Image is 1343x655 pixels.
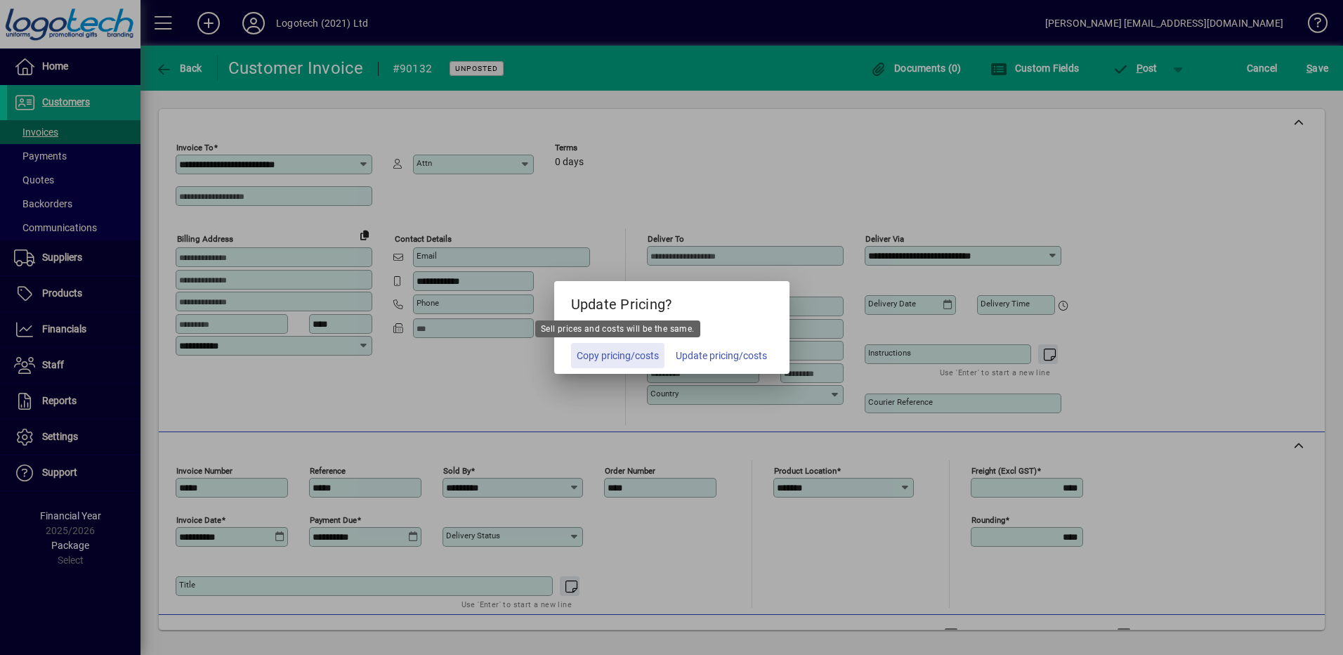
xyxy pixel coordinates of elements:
button: Copy pricing/costs [571,343,664,368]
span: Update pricing/costs [676,349,767,363]
button: Update pricing/costs [670,343,773,368]
h5: Update Pricing? [554,281,790,322]
span: Copy pricing/costs [577,349,659,363]
div: Sell prices and costs will be the same. [535,320,700,337]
